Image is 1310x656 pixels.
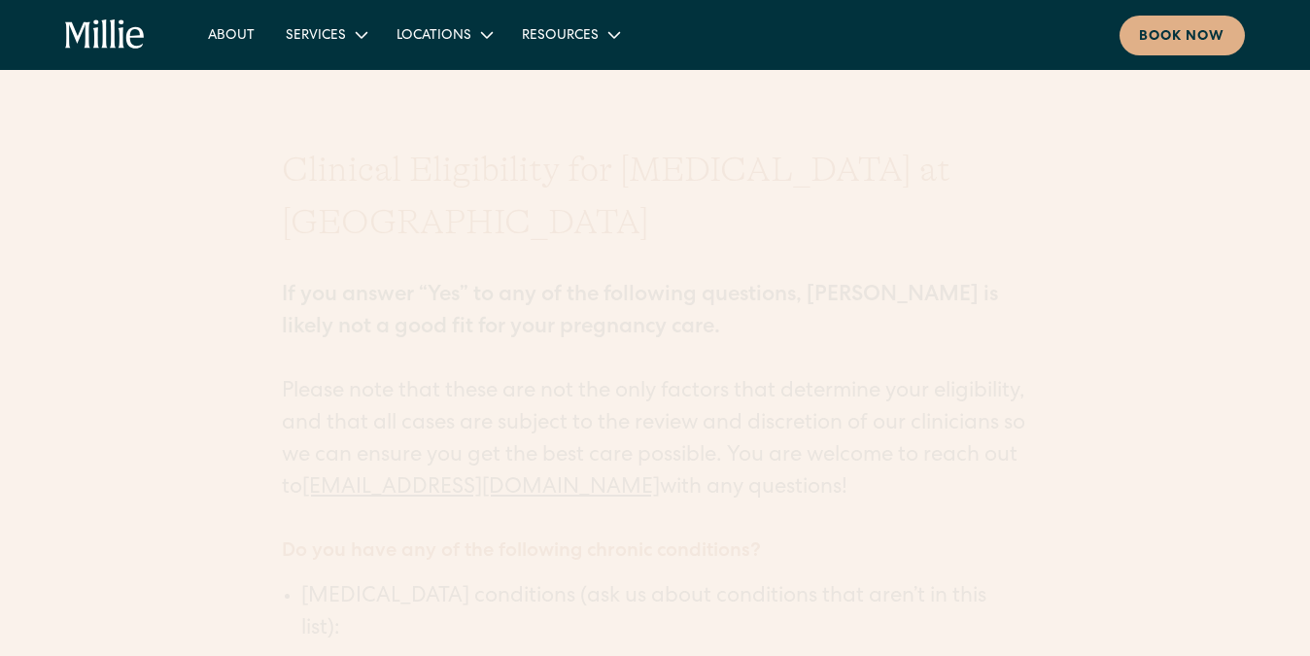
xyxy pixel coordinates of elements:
[522,26,599,47] div: Resources
[270,18,381,51] div: Services
[286,26,346,47] div: Services
[282,542,761,562] strong: Do you have any of the following chronic conditions?
[282,286,998,339] strong: If you answer “Yes” to any of the following questions, [PERSON_NAME] is likely not a good fit for...
[282,249,1028,505] p: Please note that these are not the only factors that determine your eligibility, and that all cas...
[1120,16,1245,55] a: Book now
[396,26,471,47] div: Locations
[192,18,270,51] a: About
[282,144,1028,249] h1: Clinical Eligibility for [MEDICAL_DATA] at [GEOGRAPHIC_DATA]
[381,18,506,51] div: Locations
[282,505,1028,537] p: ‍
[65,19,145,51] a: home
[1139,27,1225,48] div: Book now
[302,478,660,500] a: [EMAIL_ADDRESS][DOMAIN_NAME]
[506,18,634,51] div: Resources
